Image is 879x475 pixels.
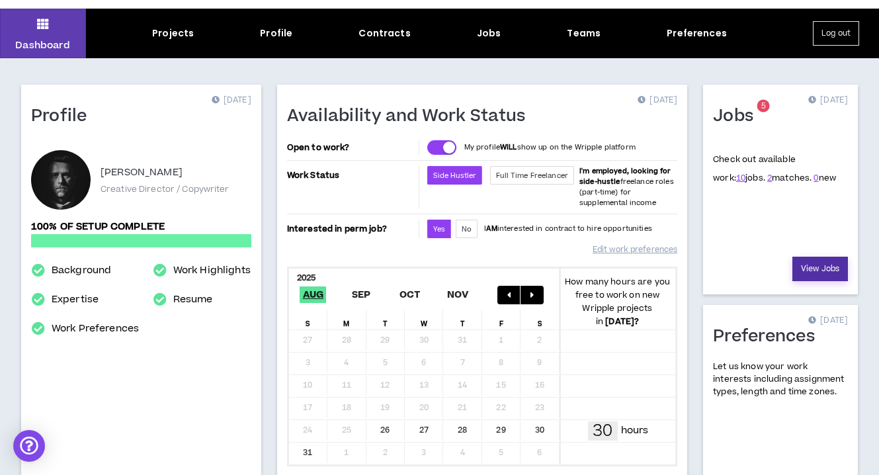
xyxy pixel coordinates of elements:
[667,26,727,40] div: Preferences
[31,106,97,127] h1: Profile
[405,310,443,329] div: W
[366,310,405,329] div: T
[486,224,497,234] strong: AM
[814,172,818,184] a: 0
[101,183,230,195] p: Creative Director / Copywriter
[638,94,677,107] p: [DATE]
[287,220,416,238] p: Interested in perm job?
[31,220,251,234] p: 100% of setup complete
[52,263,111,279] a: Background
[462,224,472,234] span: No
[593,238,677,261] a: Edit work preferences
[173,263,251,279] a: Work Highlights
[808,94,848,107] p: [DATE]
[713,326,825,347] h1: Preferences
[15,38,70,52] p: Dashboard
[500,142,517,152] strong: WILL
[484,224,652,234] p: I interested in contract to hire opportunities
[287,106,536,127] h1: Availability and Work Status
[31,150,91,210] div: Jason C.
[767,172,772,184] a: 2
[713,153,836,184] p: Check out available work:
[792,257,848,281] a: View Jobs
[101,165,183,181] p: [PERSON_NAME]
[173,292,213,308] a: Resume
[521,310,559,329] div: S
[761,101,766,112] span: 5
[757,100,770,112] sup: 5
[260,26,292,40] div: Profile
[579,166,671,187] b: I'm employed, looking for side-hustle
[327,310,366,329] div: M
[300,286,326,303] span: Aug
[349,286,374,303] span: Sep
[477,26,501,40] div: Jobs
[767,172,812,184] span: matches.
[52,321,139,337] a: Work Preferences
[560,275,675,328] p: How many hours are you free to work on new Wripple projects in
[605,316,639,327] b: [DATE] ?
[482,310,521,329] div: F
[444,286,472,303] span: Nov
[443,310,481,329] div: T
[212,94,251,107] p: [DATE]
[579,166,674,208] span: freelance roles (part-time) for supplemental income
[13,430,45,462] div: Open Intercom Messenger
[736,172,745,184] a: 10
[397,286,423,303] span: Oct
[52,292,99,308] a: Expertise
[567,26,601,40] div: Teams
[713,106,763,127] h1: Jobs
[358,26,410,40] div: Contracts
[297,272,316,284] b: 2025
[287,166,416,185] p: Work Status
[713,361,848,399] p: Let us know your work interests including assignment types, length and time zones.
[808,314,848,327] p: [DATE]
[433,224,445,234] span: Yes
[814,172,836,184] span: new
[464,142,636,153] p: My profile show up on the Wripple platform
[496,171,568,181] span: Full Time Freelancer
[813,21,859,46] button: Log out
[289,310,327,329] div: S
[152,26,194,40] div: Projects
[736,172,765,184] span: jobs.
[287,142,416,153] p: Open to work?
[621,423,649,438] p: hours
